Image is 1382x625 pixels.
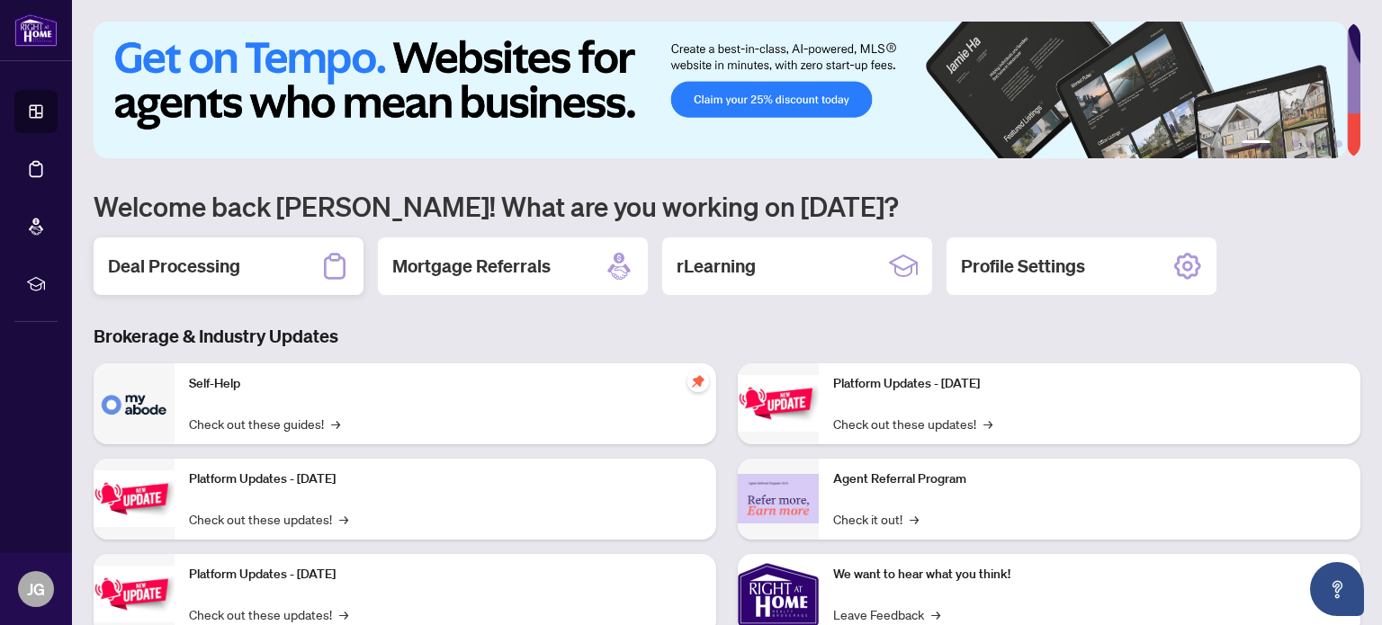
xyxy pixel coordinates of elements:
img: logo [14,13,58,47]
img: Platform Updates - September 16, 2025 [94,470,175,527]
p: Agent Referral Program [833,469,1346,489]
h2: Profile Settings [961,254,1085,279]
p: Platform Updates - [DATE] [189,565,702,585]
span: pushpin [687,371,709,392]
span: → [339,604,348,624]
button: 1 [1242,140,1270,147]
a: Leave Feedback→ [833,604,940,624]
p: We want to hear what you think! [833,565,1346,585]
button: 3 [1292,140,1299,147]
button: 2 [1278,140,1285,147]
img: Self-Help [94,363,175,444]
a: Check it out!→ [833,509,919,529]
span: → [983,414,992,433]
button: Open asap [1310,562,1364,616]
h2: Mortgage Referrals [392,254,551,279]
img: Slide 0 [94,22,1347,158]
a: Check out these updates!→ [189,509,348,529]
h2: Deal Processing [108,254,240,279]
h1: Welcome back [PERSON_NAME]! What are you working on [DATE]? [94,189,1360,223]
p: Self-Help [189,374,702,394]
h3: Brokerage & Industry Updates [94,324,1360,349]
img: Platform Updates - July 21, 2025 [94,566,175,622]
button: 6 [1335,140,1342,147]
h2: rLearning [677,254,756,279]
a: Check out these updates!→ [189,604,348,624]
p: Platform Updates - [DATE] [189,469,702,489]
img: Platform Updates - June 23, 2025 [738,375,819,432]
span: → [331,414,340,433]
span: → [910,509,919,529]
span: → [339,509,348,529]
button: 4 [1306,140,1314,147]
span: → [931,604,940,624]
p: Platform Updates - [DATE] [833,374,1346,394]
a: Check out these updates!→ [833,414,992,433]
img: Agent Referral Program [738,474,819,523]
button: 5 [1321,140,1328,147]
a: Check out these guides!→ [189,414,340,433]
span: JG [27,576,45,602]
